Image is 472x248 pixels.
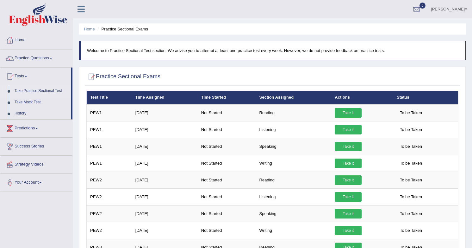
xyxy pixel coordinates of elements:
[132,222,198,239] td: [DATE]
[87,121,132,138] td: PEW1
[132,104,198,121] td: [DATE]
[335,226,362,235] a: Take it
[331,91,393,104] th: Actions
[132,91,198,104] th: Time Assigned
[198,104,256,121] td: Not Started
[335,125,362,134] a: Take it
[12,85,71,97] a: Take Practice Sectional Test
[393,91,458,104] th: Status
[397,108,425,118] span: To be Taken
[256,138,332,155] td: Speaking
[198,121,256,138] td: Not Started
[256,121,332,138] td: Listening
[0,156,72,172] a: Strategy Videos
[419,3,426,9] span: 0
[256,205,332,222] td: Speaking
[397,142,425,151] span: To be Taken
[0,68,71,83] a: Tests
[12,97,71,108] a: Take Mock Test
[86,72,160,82] h2: Practice Sectional Exams
[397,175,425,185] span: To be Taken
[198,188,256,205] td: Not Started
[397,159,425,168] span: To be Taken
[335,108,362,118] a: Take it
[12,108,71,119] a: History
[87,155,132,172] td: PEW1
[132,138,198,155] td: [DATE]
[87,222,132,239] td: PEW2
[0,120,72,135] a: Predictions
[132,155,198,172] td: [DATE]
[335,209,362,219] a: Take it
[132,188,198,205] td: [DATE]
[87,172,132,188] td: PEW2
[87,48,459,54] p: Welcome to Practice Sectional Test section. We advise you to attempt at least one practice test e...
[87,188,132,205] td: PEW2
[335,142,362,151] a: Take it
[0,138,72,153] a: Success Stories
[198,205,256,222] td: Not Started
[256,222,332,239] td: Writing
[335,159,362,168] a: Take it
[256,172,332,188] td: Reading
[198,91,256,104] th: Time Started
[96,26,148,32] li: Practice Sectional Exams
[84,27,95,31] a: Home
[397,192,425,202] span: To be Taken
[132,205,198,222] td: [DATE]
[132,121,198,138] td: [DATE]
[0,174,72,190] a: Your Account
[198,172,256,188] td: Not Started
[397,226,425,235] span: To be Taken
[198,222,256,239] td: Not Started
[256,188,332,205] td: Listening
[335,192,362,202] a: Take it
[198,138,256,155] td: Not Started
[0,49,72,65] a: Practice Questions
[198,155,256,172] td: Not Started
[87,91,132,104] th: Test Title
[132,172,198,188] td: [DATE]
[87,104,132,121] td: PEW1
[87,138,132,155] td: PEW1
[0,31,72,47] a: Home
[256,91,332,104] th: Section Assigned
[397,209,425,219] span: To be Taken
[87,205,132,222] td: PEW2
[397,125,425,134] span: To be Taken
[256,104,332,121] td: Reading
[256,155,332,172] td: Writing
[335,175,362,185] a: Take it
